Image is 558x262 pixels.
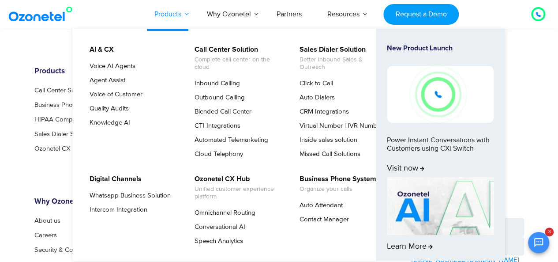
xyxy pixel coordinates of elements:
a: Call Center SolutionComplete call center on the cloud [189,44,283,72]
a: Missed Call Solutions [294,149,362,159]
a: CTI Integrations [189,121,242,131]
a: About us [34,217,60,224]
a: Outbound Calling [189,92,246,103]
span: Complete call center on the cloud [195,56,281,71]
a: Digital Channels [84,174,143,185]
a: Careers [34,232,57,239]
button: Open chat [528,232,549,253]
a: Auto Dialers [294,92,336,103]
h6: Why Ozonetel [34,197,147,206]
a: Inside sales solution [294,135,359,145]
a: Sales Dialer SolutionBetter Inbound Sales & Outreach [294,44,388,72]
a: Quality Audits [84,103,130,114]
a: Conversational AI [189,222,247,232]
a: Cloud Telephony [189,149,244,159]
a: AI & CX [84,44,115,55]
a: Business Phone System [34,102,102,108]
span: Visit now [387,164,424,174]
a: Whatsapp Business Solution [84,190,172,201]
a: Business Phone SystemOrganize your calls [294,174,378,194]
a: Contact Manager [294,214,350,225]
a: Blended Call Center [189,106,253,117]
span: Unified customer experience platform [195,186,281,201]
a: Voice of Customer [84,89,144,100]
a: HIPAA Compliant Call Center [34,116,117,123]
a: CRM Integrations [294,106,350,117]
a: Request a Demo [383,4,459,25]
img: AI [387,177,494,235]
a: Learn More [387,177,494,252]
a: Knowledge AI [84,118,131,128]
a: Auto Attendant [294,200,344,211]
a: Intercom Integration [84,205,149,215]
a: Omnichannel Routing [189,208,257,218]
img: New-Project-17.png [387,66,494,122]
a: Call Center Solution [34,87,91,94]
a: Ozonetel CX HubUnified customer experience platform [189,174,283,202]
a: Ozonetel CX Hub [34,145,85,152]
a: Click to Call [294,78,334,89]
a: New Product LaunchPower Instant Conversations with Customers using CXi SwitchVisit now [387,44,494,174]
h6: Products [34,67,147,76]
a: Speech Analytics [189,236,244,247]
a: Automated Telemarketing [189,135,270,145]
a: Virtual Number | IVR Number [294,121,384,131]
a: Voice AI Agents [84,61,137,72]
span: 3 [545,228,554,236]
a: Agent Assist [84,75,127,86]
a: Sales Dialer Solution [34,131,94,137]
a: Inbound Calling [189,78,241,89]
span: Organize your calls [300,186,376,193]
a: Security & Compliance [34,247,99,253]
span: Better Inbound Sales & Outreach [300,56,386,71]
